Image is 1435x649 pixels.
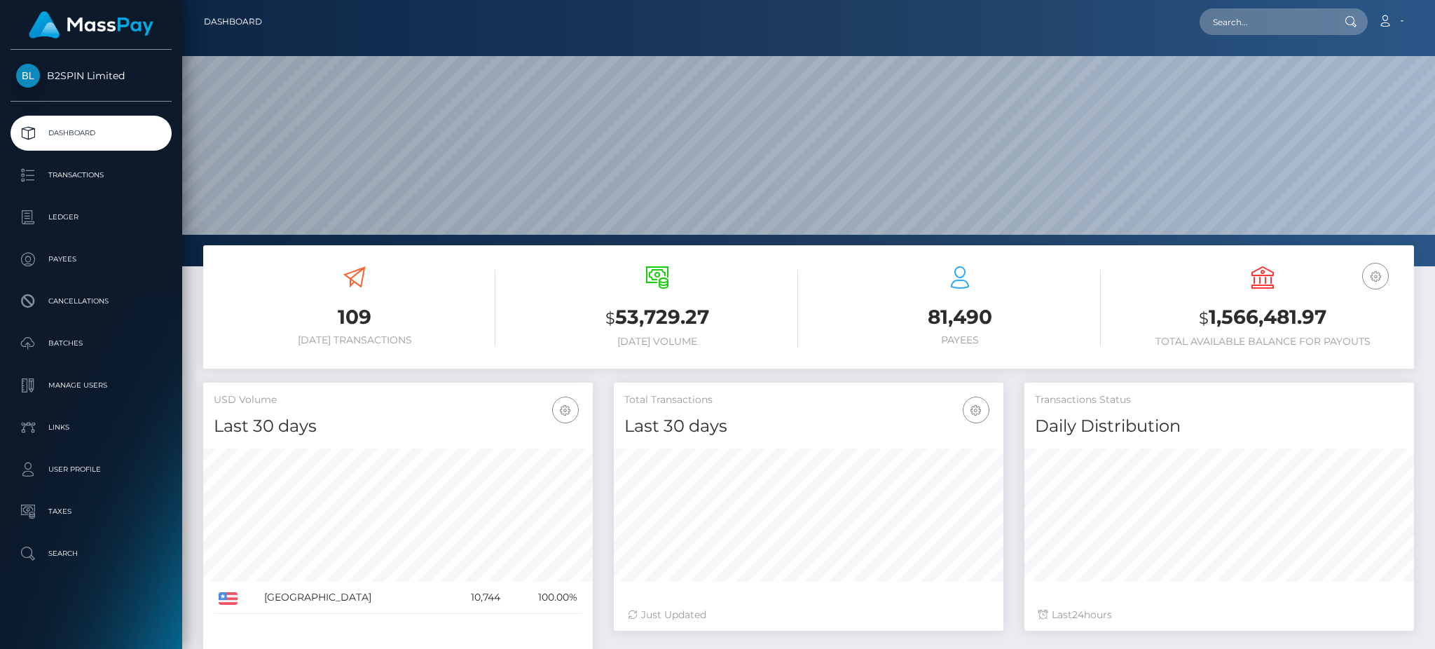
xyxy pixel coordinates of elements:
[16,333,166,354] p: Batches
[16,64,40,88] img: B2SPIN Limited
[1122,303,1403,332] h3: 1,566,481.97
[11,368,172,403] a: Manage Users
[16,207,166,228] p: Ledger
[505,582,582,614] td: 100.00%
[11,410,172,445] a: Links
[11,69,172,82] span: B2SPIN Limited
[1035,393,1403,407] h5: Transactions Status
[11,284,172,319] a: Cancellations
[11,536,172,571] a: Search
[11,452,172,487] a: User Profile
[605,308,615,328] small: $
[16,459,166,480] p: User Profile
[219,592,238,605] img: US.png
[11,116,172,151] a: Dashboard
[1038,608,1400,622] div: Last hours
[16,249,166,270] p: Payees
[16,543,166,564] p: Search
[1122,336,1403,348] h6: Total Available Balance for Payouts
[1199,308,1209,328] small: $
[624,393,993,407] h5: Total Transactions
[214,414,582,439] h4: Last 30 days
[204,7,262,36] a: Dashboard
[214,393,582,407] h5: USD Volume
[628,608,989,622] div: Just Updated
[16,165,166,186] p: Transactions
[11,326,172,361] a: Batches
[516,303,798,332] h3: 53,729.27
[819,334,1101,346] h6: Payees
[516,336,798,348] h6: [DATE] Volume
[16,291,166,312] p: Cancellations
[214,303,495,331] h3: 109
[819,303,1101,331] h3: 81,490
[1200,8,1331,35] input: Search...
[1035,414,1403,439] h4: Daily Distribution
[29,11,153,39] img: MassPay Logo
[259,582,444,614] td: [GEOGRAPHIC_DATA]
[624,414,993,439] h4: Last 30 days
[11,494,172,529] a: Taxes
[214,334,495,346] h6: [DATE] Transactions
[11,200,172,235] a: Ledger
[16,123,166,144] p: Dashboard
[16,417,166,438] p: Links
[16,375,166,396] p: Manage Users
[11,242,172,277] a: Payees
[444,582,505,614] td: 10,744
[11,158,172,193] a: Transactions
[16,501,166,522] p: Taxes
[1072,608,1084,621] span: 24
